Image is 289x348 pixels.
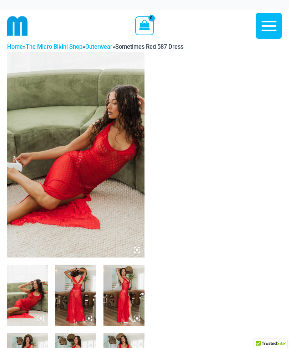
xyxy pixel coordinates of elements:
[7,16,28,36] img: cropped mm emblem
[85,43,112,50] a: Outerwear
[7,52,144,258] img: Sometimes Red 587 Dress
[115,43,183,50] span: Sometimes Red 587 Dress
[135,16,153,35] a: View Shopping Cart, empty
[7,265,48,326] img: Sometimes Red 587 Dress
[55,265,96,326] img: Sometimes Red 587 Dress
[103,265,144,326] img: Sometimes Red 587 Dress
[26,43,82,50] a: The Micro Bikini Shop
[7,43,23,50] a: Home
[7,43,183,50] span: » » »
